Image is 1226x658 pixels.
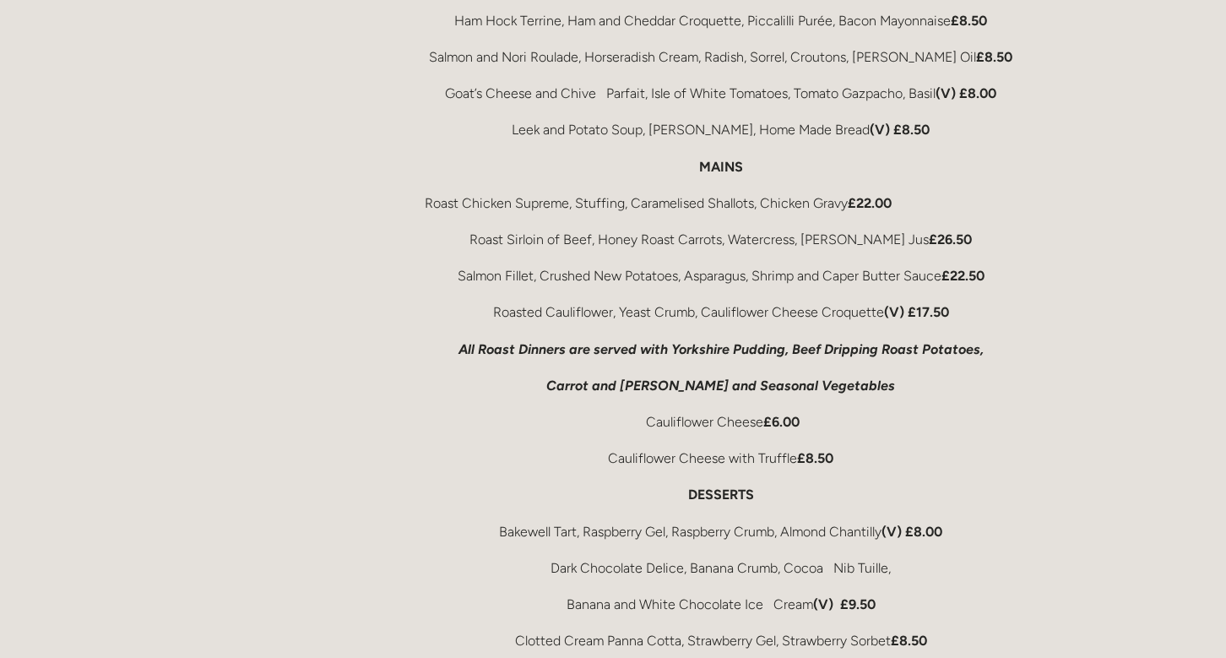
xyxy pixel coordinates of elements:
[425,46,1017,68] p: Salmon and Nori Roulade, Horseradish Cream, Radish, Sorrel, Croutons, [PERSON_NAME] Oil
[425,629,1017,652] p: Clotted Cream Panna Cotta, Strawberry Gel, Strawberry Sorbet
[425,301,1017,324] p: Roasted Cauliflower, Yeast Crumb, Cauliflower Cheese Croquette
[699,159,743,175] strong: MAINS
[976,49,1012,65] strong: £8.50
[941,268,985,284] strong: £22.50
[425,557,1017,579] p: Dark Chocolate Delice, Banana Crumb, Cocoa Nib Tuille,
[425,411,1017,433] p: Cauliflower Cheese
[848,195,892,211] strong: £22.00
[763,414,800,430] strong: £6.00
[425,82,1017,105] p: Goat’s Cheese and Chive Parfait, Isle of White Tomatoes, Tomato Gazpacho, Basil
[425,520,1017,543] p: Bakewell Tart, Raspberry Gel, Raspberry Crumb, Almond Chantilly
[891,633,927,649] strong: £8.50
[546,378,895,394] em: Carrot and [PERSON_NAME] and Seasonal Vegetables
[425,593,1017,616] p: Banana and White Chocolate Ice Cream
[870,122,930,138] strong: (V) £8.50
[425,228,1017,251] p: Roast Sirloin of Beef, Honey Roast Carrots, Watercress, [PERSON_NAME] Jus
[936,85,996,101] strong: (V) £8.00
[425,447,1017,470] p: Cauliflower Cheese with Truffle
[882,524,942,540] strong: (V) £8.00
[425,9,1017,32] p: Ham Hock Terrine, Ham and Cheddar Croquette, Piccalilli Purée, Bacon Mayonnaise
[797,450,833,466] strong: £8.50
[688,487,754,503] strong: DESSERTS
[458,341,984,357] em: All Roast Dinners are served with Yorkshire Pudding, Beef Dripping Roast Potatoes,
[929,231,972,247] strong: £26.50
[425,118,1017,141] p: Leek and Potato Soup, [PERSON_NAME], Home Made Bread
[425,192,1017,215] p: Roast Chicken Supreme, Stuffing, Caramelised Shallots, Chicken Gravy
[425,264,1017,287] p: Salmon Fillet, Crushed New Potatoes, Asparagus, Shrimp and Caper Butter Sauce
[951,13,987,29] strong: £8.50
[813,596,876,612] strong: (V) £9.50
[884,304,949,320] strong: (V) £17.50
